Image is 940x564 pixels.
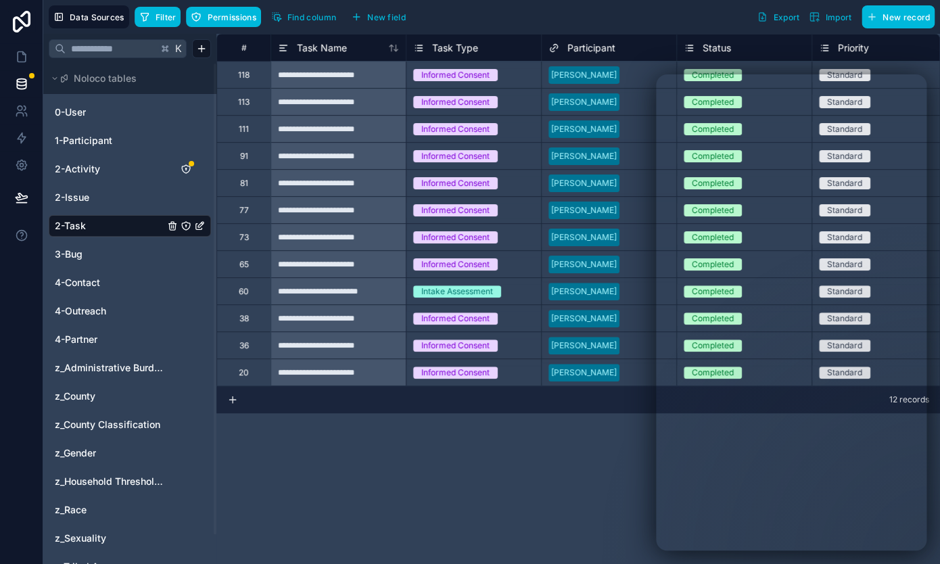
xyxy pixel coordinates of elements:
span: 3-Bug [55,248,83,261]
a: z_Sexuality [55,532,164,545]
span: 4-Outreach [55,304,106,318]
div: z_Sexuality [49,527,211,549]
button: Filter [135,7,181,27]
div: z_Household Thresholds [49,471,211,492]
div: 4-Contact [49,272,211,293]
div: Informed Consent [421,367,490,379]
div: 111 [239,124,249,135]
div: 4-Outreach [49,300,211,322]
span: z_Household Thresholds [55,475,164,488]
div: [PERSON_NAME] [551,177,617,189]
span: K [174,44,183,53]
div: [PERSON_NAME] [551,69,617,81]
span: New record [883,12,930,22]
a: 4-Partner [55,333,164,346]
a: 2-Task [55,219,164,233]
a: 1-Participant [55,134,164,147]
div: [PERSON_NAME] [551,312,617,325]
span: Permissions [207,12,256,22]
button: Data Sources [49,5,129,28]
div: 2-Task [49,215,211,237]
div: 3-Bug [49,243,211,265]
a: 4-Contact [55,276,164,289]
div: Informed Consent [421,123,490,135]
div: 81 [240,178,248,189]
div: Informed Consent [421,339,490,352]
span: Export [773,12,799,22]
a: z_Race [55,503,164,517]
div: 1-Participant [49,130,211,151]
div: 65 [239,259,249,270]
div: Intake Assessment [421,285,493,298]
a: z_County [55,390,164,403]
div: Informed Consent [421,69,490,81]
div: Informed Consent [421,258,490,271]
div: z_County [49,385,211,407]
iframe: Intercom live chat [656,74,926,550]
a: 4-Outreach [55,304,164,318]
a: 2-Issue [55,191,164,204]
div: 4-Partner [49,329,211,350]
span: Priority [838,41,869,55]
span: Task Type [432,41,478,55]
a: Permissions [186,7,266,27]
div: 0-User [49,101,211,123]
span: 1-Participant [55,134,112,147]
button: Noloco tables [49,69,203,88]
span: z_County Classification [55,418,160,431]
div: z_County Classification [49,414,211,436]
div: Informed Consent [421,204,490,216]
div: Informed Consent [421,96,490,108]
span: z_County [55,390,95,403]
span: Status [703,41,731,55]
span: z_Race [55,503,87,517]
div: 91 [240,151,248,162]
div: 38 [239,313,249,324]
div: 2-Activity [49,158,211,180]
span: Filter [156,12,177,22]
a: z_Administrative Burden [55,361,164,375]
span: z_Gender [55,446,96,460]
button: Find column [266,7,341,27]
button: Export [752,5,804,28]
span: Task Name [297,41,347,55]
span: 4-Partner [55,333,97,346]
button: Permissions [186,7,260,27]
span: 0-User [55,105,86,119]
div: # [227,43,260,53]
span: 2-Task [55,219,86,233]
div: Informed Consent [421,150,490,162]
span: Find column [287,12,336,22]
div: 36 [239,340,249,351]
div: 113 [238,97,250,108]
div: z_Gender [49,442,211,464]
a: 3-Bug [55,248,164,261]
div: [PERSON_NAME] [551,367,617,379]
div: 20 [239,367,249,378]
div: [PERSON_NAME] [551,231,617,243]
button: New field [346,7,410,27]
span: Import [825,12,851,22]
div: z_Administrative Burden [49,357,211,379]
span: 2-Issue [55,191,89,204]
div: [PERSON_NAME] [551,339,617,352]
div: Standard [827,69,862,81]
div: Informed Consent [421,177,490,189]
span: New field [367,12,406,22]
a: New record [856,5,935,28]
div: [PERSON_NAME] [551,258,617,271]
div: 118 [238,70,250,80]
span: z_Sexuality [55,532,106,545]
div: 77 [239,205,249,216]
a: z_Gender [55,446,164,460]
a: z_County Classification [55,418,164,431]
div: [PERSON_NAME] [551,123,617,135]
div: Completed [692,69,734,81]
a: 2-Activity [55,162,164,176]
div: [PERSON_NAME] [551,150,617,162]
button: New record [862,5,935,28]
span: 2-Activity [55,162,100,176]
span: Noloco tables [74,72,137,85]
span: Data Sources [70,12,124,22]
div: 2-Issue [49,187,211,208]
